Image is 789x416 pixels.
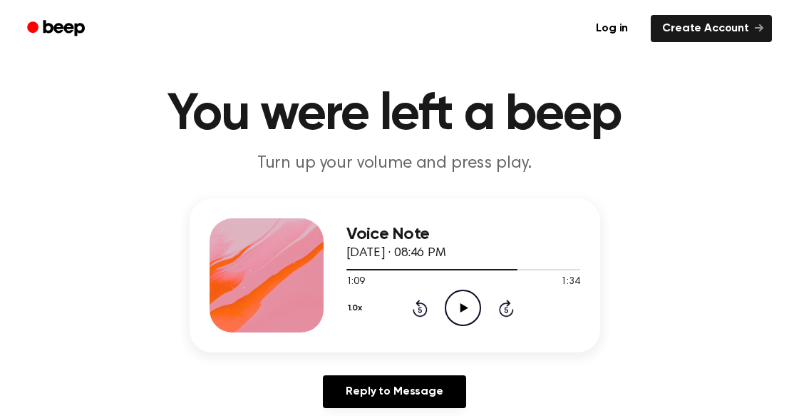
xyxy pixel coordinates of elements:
[346,296,368,320] button: 1.0x
[17,15,98,43] a: Beep
[561,275,579,290] span: 1:34
[346,247,446,260] span: [DATE] · 08:46 PM
[346,225,580,244] h3: Voice Note
[30,89,760,141] h1: You were left a beep
[582,12,642,45] a: Log in
[323,375,465,408] a: Reply to Message
[651,15,772,42] a: Create Account
[121,152,669,176] p: Turn up your volume and press play.
[346,275,365,290] span: 1:09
